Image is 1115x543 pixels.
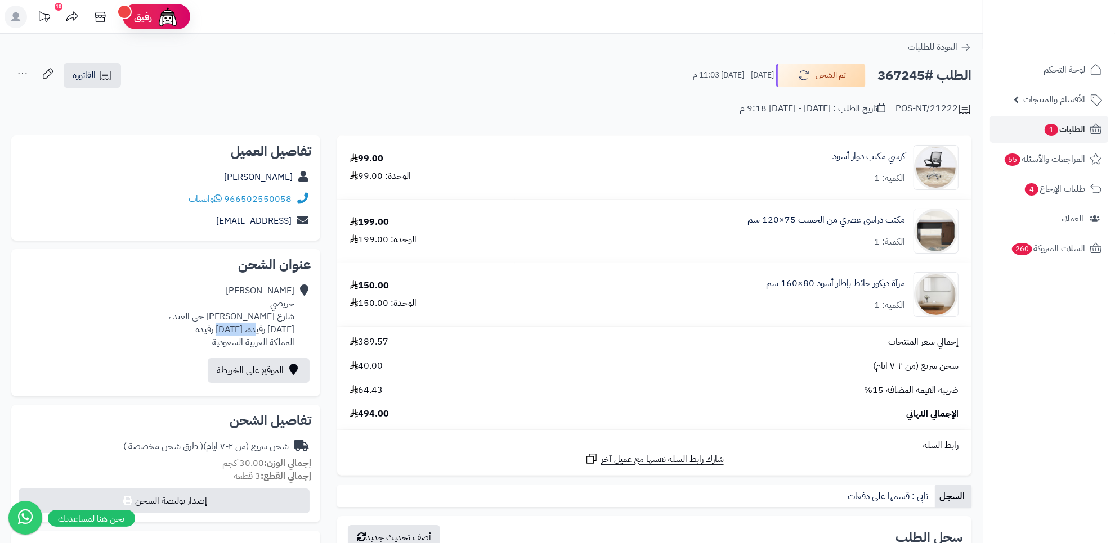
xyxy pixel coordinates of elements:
a: شارك رابط السلة نفسها مع عميل آخر [585,452,724,466]
span: 1 [1045,124,1058,136]
button: تم الشحن [776,64,866,87]
a: مكتب دراسي عصري من الخشب 75×120 سم [747,214,905,227]
span: الفاتورة [73,69,96,82]
div: 99.00 [350,152,383,165]
span: 4 [1025,183,1038,196]
a: تابي : قسمها على دفعات [843,485,935,508]
span: الإجمالي النهائي [906,408,959,420]
span: طلبات الإرجاع [1024,181,1085,197]
span: السلات المتروكة [1011,241,1085,256]
div: POS-NT/21222 [895,102,971,116]
a: العملاء [990,205,1108,232]
a: السلات المتروكة260 [990,235,1108,262]
span: ( طرق شحن مخصصة ) [123,440,203,453]
button: إصدار بوليصة الشحن [19,488,310,513]
span: شحن سريع (من ٢-٧ ايام) [873,360,959,373]
h2: الطلب #367245 [877,64,971,87]
span: العودة للطلبات [908,40,957,54]
div: الوحدة: 99.00 [350,170,411,183]
div: الكمية: 1 [874,236,905,248]
div: الوحدة: 199.00 [350,233,417,246]
a: كرسي مكتب دوار أسود [832,150,905,163]
a: [EMAIL_ADDRESS] [216,214,292,228]
a: تحديثات المنصة [30,6,58,31]
div: الكمية: 1 [874,172,905,185]
a: الطلبات1 [990,116,1108,143]
a: الموقع على الخريطة [208,358,310,383]
a: لوحة التحكم [990,56,1108,83]
span: المراجعات والأسئلة [1004,151,1085,167]
span: 40.00 [350,360,383,373]
small: 3 قطعة [234,469,311,483]
span: العملاء [1062,211,1083,227]
h2: عنوان الشحن [20,258,311,271]
div: 199.00 [350,216,389,229]
h2: تفاصيل العميل [20,144,311,158]
div: شحن سريع (من ٢-٧ ايام) [123,440,289,453]
a: واتساب [189,192,222,206]
span: 55 [1005,153,1020,166]
small: [DATE] - [DATE] 11:03 م [693,70,774,81]
span: رفيق [134,10,152,24]
small: 30.00 كجم [222,456,311,470]
span: 64.43 [350,384,383,397]
span: ضريبة القيمة المضافة 15% [864,384,959,397]
span: 389.57 [350,336,388,349]
img: 1747294236-1-90x90.jpg [914,145,958,190]
div: الوحدة: 150.00 [350,297,417,310]
a: المراجعات والأسئلة55 [990,146,1108,173]
span: لوحة التحكم [1044,62,1085,78]
div: [PERSON_NAME] حريصي شارع [PERSON_NAME] حي العند ، [DATE] رفيدة، [DATE] رفيدة المملكة العربية السع... [168,284,294,349]
div: 10 [55,3,62,11]
span: 260 [1012,243,1032,255]
span: 494.00 [350,408,389,420]
strong: إجمالي القطع: [261,469,311,483]
strong: إجمالي الوزن: [264,456,311,470]
span: إجمالي سعر المنتجات [888,336,959,349]
div: الكمية: 1 [874,299,905,312]
img: 1751106397-1-90x90.jpg [914,209,958,254]
a: العودة للطلبات [908,40,971,54]
img: 1753778503-1-90x90.jpg [914,272,958,317]
span: الطلبات [1044,121,1085,137]
h2: تفاصيل الشحن [20,414,311,427]
a: الفاتورة [64,63,121,88]
span: شارك رابط السلة نفسها مع عميل آخر [601,453,724,466]
a: السجل [935,485,971,508]
img: ai-face.png [156,6,179,28]
div: تاريخ الطلب : [DATE] - [DATE] 9:18 م [740,102,885,115]
a: مرآة ديكور حائط بإطار أسود 80×160 سم [766,277,905,290]
a: [PERSON_NAME] [224,170,293,184]
div: رابط السلة [342,439,967,452]
a: 966502550058 [224,192,292,206]
div: 150.00 [350,279,389,292]
a: طلبات الإرجاع4 [990,175,1108,202]
img: logo-2.png [1038,31,1104,55]
span: الأقسام والمنتجات [1023,92,1085,107]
